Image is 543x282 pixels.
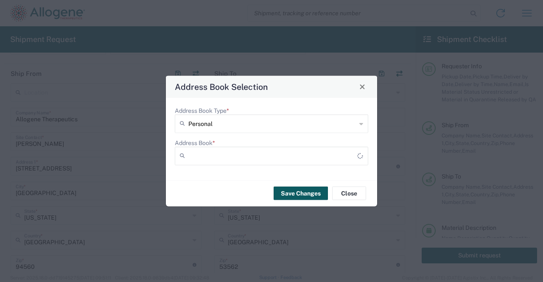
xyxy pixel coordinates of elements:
[274,187,328,200] button: Save Changes
[175,106,229,114] label: Address Book Type
[332,187,366,200] button: Close
[175,139,215,146] label: Address Book
[175,81,268,93] h4: Address Book Selection
[356,81,368,92] button: Close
